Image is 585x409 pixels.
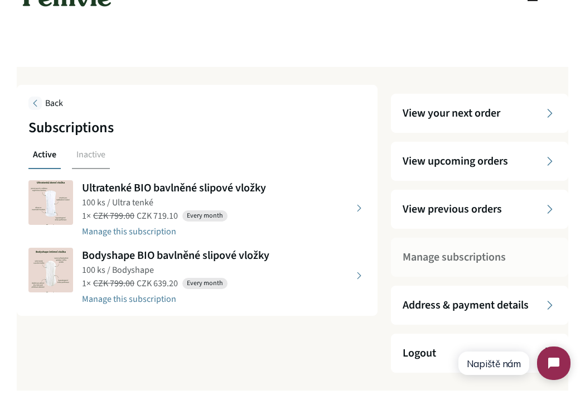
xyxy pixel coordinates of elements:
[33,148,56,161] span: Active
[391,334,568,373] a: Logout
[28,148,366,169] div: Filter subscriptions by status
[28,117,114,138] span: Subscriptions
[391,286,568,325] a: Address & payment details
[403,297,529,313] span: Address & payment details
[403,153,508,169] span: View upcoming orders
[45,97,63,109] span: Back
[28,97,63,110] span: Back
[448,337,580,389] iframe: Tidio Chat
[76,148,105,161] span: Inactive
[403,201,502,217] span: View previous orders
[391,238,568,277] a: Manage subscriptions
[391,142,568,181] a: View upcoming orders
[403,105,500,121] span: View your next order
[391,190,568,229] a: View previous orders
[391,94,568,133] a: View your next order
[403,249,506,265] span: Manage subscriptions
[403,345,436,361] span: Logout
